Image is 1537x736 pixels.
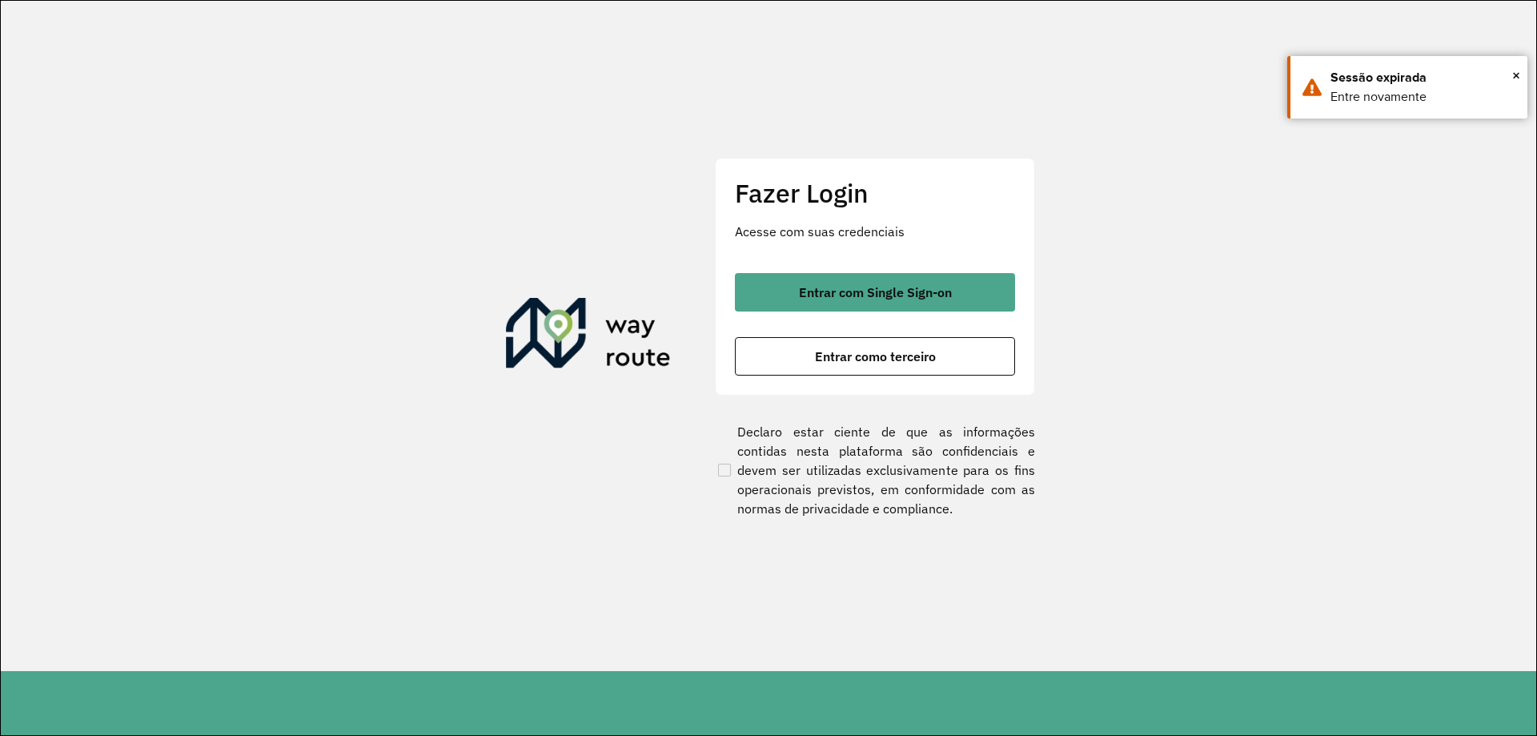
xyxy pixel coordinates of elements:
span: × [1512,63,1520,87]
button: button [735,337,1015,376]
img: Roteirizador AmbevTech [506,298,671,375]
label: Declaro estar ciente de que as informações contidas nesta plataforma são confidenciais e devem se... [715,422,1035,518]
p: Acesse com suas credenciais [735,222,1015,241]
button: button [735,273,1015,312]
div: Sessão expirada [1330,68,1515,87]
button: Close [1512,63,1520,87]
h2: Fazer Login [735,178,1015,208]
span: Entrar com Single Sign-on [799,286,952,299]
span: Entrar como terceiro [815,350,936,363]
div: Entre novamente [1330,87,1515,107]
